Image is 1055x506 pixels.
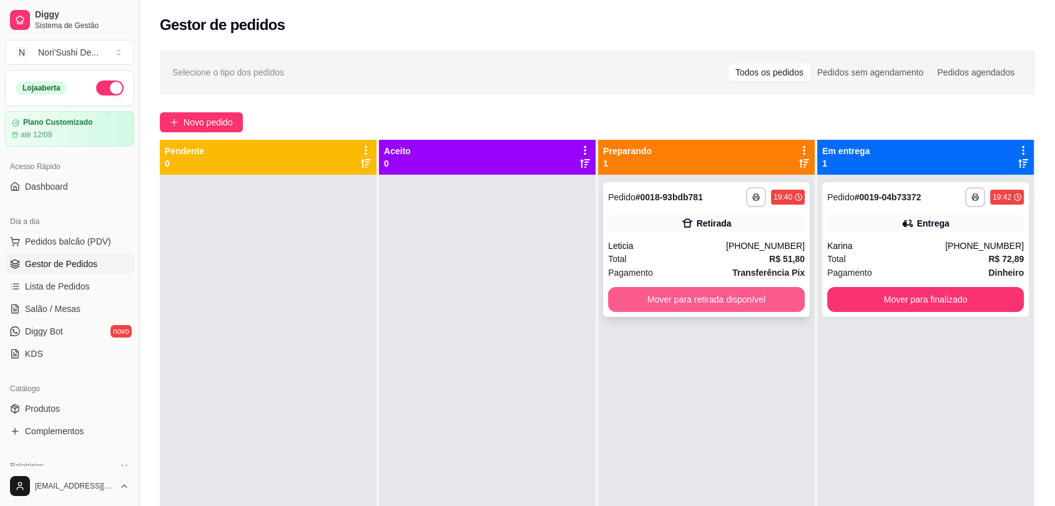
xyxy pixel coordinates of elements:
[25,425,84,437] span: Complementos
[5,231,134,251] button: Pedidos balcão (PDV)
[165,145,204,157] p: Pendente
[25,180,68,193] span: Dashboard
[827,287,1024,312] button: Mover para finalizado
[5,399,134,419] a: Produtos
[170,118,179,127] span: plus
[930,64,1021,81] div: Pedidos agendados
[988,254,1024,264] strong: R$ 72,89
[810,64,930,81] div: Pedidos sem agendamento
[184,115,233,129] span: Novo pedido
[635,192,703,202] strong: # 0018-93bdb781
[25,348,43,360] span: KDS
[827,266,872,280] span: Pagamento
[5,111,134,147] a: Plano Customizadoaté 12/09
[165,157,204,170] p: 0
[988,268,1024,278] strong: Dinheiro
[5,157,134,177] div: Acesso Rápido
[5,299,134,319] a: Salão / Mesas
[855,192,921,202] strong: # 0019-04b73372
[16,81,67,95] div: Loja aberta
[38,46,99,59] div: Nori'Sushi De ...
[160,112,243,132] button: Novo pedido
[25,280,90,293] span: Lista de Pedidos
[916,217,949,230] div: Entrega
[96,80,124,95] button: Alterar Status
[160,15,285,35] h2: Gestor de pedidos
[5,421,134,441] a: Complementos
[5,321,134,341] a: Diggy Botnovo
[5,379,134,399] div: Catálogo
[25,258,97,270] span: Gestor de Pedidos
[384,145,411,157] p: Aceito
[945,240,1024,252] div: [PHONE_NUMBER]
[608,240,726,252] div: Leticia
[5,5,134,35] a: DiggySistema de Gestão
[608,192,635,202] span: Pedido
[5,344,134,364] a: KDS
[25,325,63,338] span: Diggy Bot
[729,64,810,81] div: Todos os pedidos
[21,130,52,140] article: até 12/09
[25,303,81,315] span: Salão / Mesas
[172,66,284,79] span: Selecione o tipo dos pedidos
[726,240,805,252] div: [PHONE_NUMBER]
[696,217,731,230] div: Retirada
[25,402,60,415] span: Produtos
[25,235,111,248] span: Pedidos balcão (PDV)
[603,145,652,157] p: Preparando
[384,157,411,170] p: 0
[608,266,653,280] span: Pagamento
[23,118,92,127] article: Plano Customizado
[827,192,855,202] span: Pedido
[822,145,870,157] p: Em entrega
[5,276,134,296] a: Lista de Pedidos
[5,212,134,231] div: Dia a dia
[5,40,134,65] button: Select a team
[603,157,652,170] p: 1
[35,21,129,31] span: Sistema de Gestão
[10,461,44,471] span: Relatórios
[35,9,129,21] span: Diggy
[993,192,1011,202] div: 19:42
[732,268,805,278] strong: Transferência Pix
[608,252,627,266] span: Total
[5,177,134,197] a: Dashboard
[5,254,134,274] a: Gestor de Pedidos
[5,471,134,501] button: [EMAIL_ADDRESS][DOMAIN_NAME]
[16,46,28,59] span: N
[822,157,870,170] p: 1
[35,481,114,491] span: [EMAIL_ADDRESS][DOMAIN_NAME]
[769,254,805,264] strong: R$ 51,80
[827,240,945,252] div: Karina
[608,287,805,312] button: Mover para retirada disponível
[827,252,846,266] span: Total
[773,192,792,202] div: 19:40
